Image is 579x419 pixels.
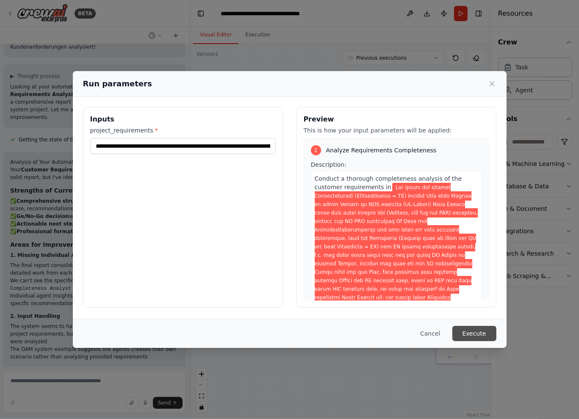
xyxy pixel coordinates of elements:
[413,326,447,341] button: Cancel
[326,146,437,154] span: Analyze Requirements Completeness
[315,183,478,361] span: Variable: project_requirements
[90,114,276,124] h3: Inputs
[311,145,321,155] div: 1
[311,161,346,168] span: Description:
[452,326,496,341] button: Execute
[90,126,276,135] label: project_requirements
[304,114,489,124] h3: Preview
[304,126,489,135] p: This is how your input parameters will be applied:
[83,78,152,90] h2: Run parameters
[315,175,462,190] span: Conduct a thorough completeness analysis of the customer requirements in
